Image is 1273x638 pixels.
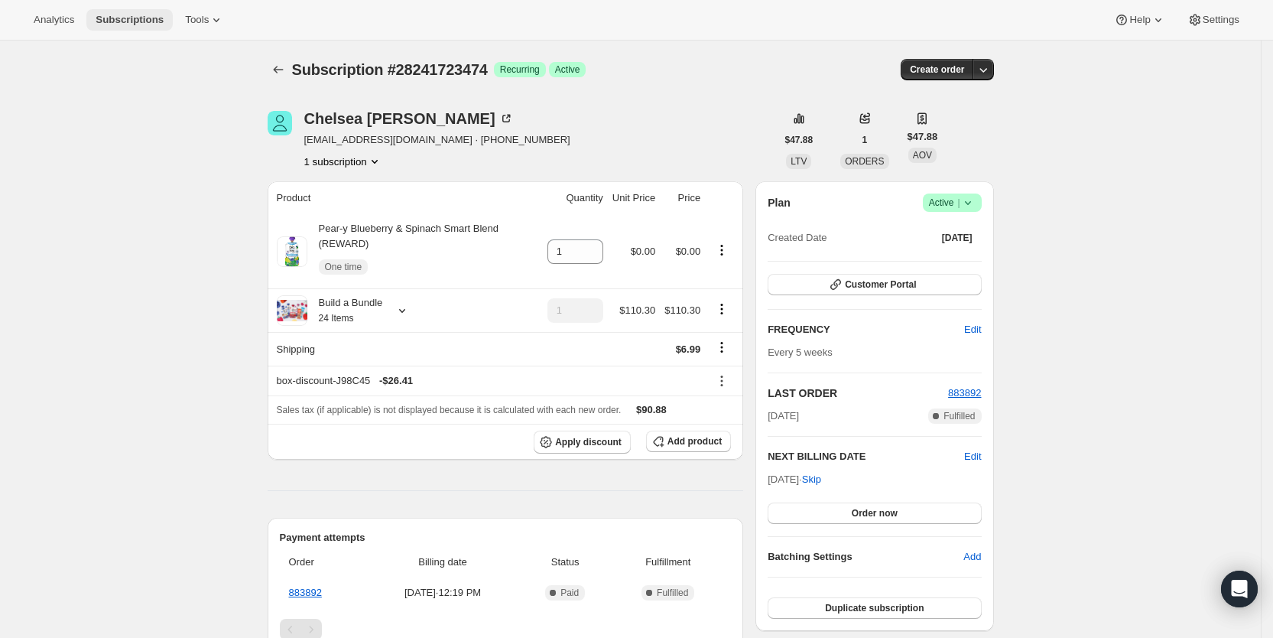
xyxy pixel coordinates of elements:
button: Customer Portal [768,274,981,295]
th: Quantity [543,181,608,215]
span: $110.30 [619,304,655,316]
span: Add product [667,435,722,448]
span: Billing date [369,555,516,570]
span: Created Date [768,230,826,246]
th: Order [280,545,365,579]
th: Price [660,181,705,215]
span: $90.88 [636,404,667,415]
span: Customer Portal [845,278,916,291]
div: box-discount-J98C45 [277,373,701,389]
span: | [957,197,960,209]
h2: Payment attempts [280,530,732,545]
span: Create order [910,63,964,76]
th: Unit Price [608,181,660,215]
span: Every 5 weeks [768,347,833,358]
span: $47.88 [908,129,938,145]
th: Product [268,181,543,215]
span: [DATE] · 12:19 PM [369,585,516,601]
span: Chelsea Aeschliman [268,111,292,135]
a: 883892 [948,387,981,399]
span: Fulfillment [614,555,722,570]
button: 1 [853,129,877,151]
button: Product actions [710,242,734,259]
span: [EMAIL_ADDRESS][DOMAIN_NAME] · [PHONE_NUMBER] [304,132,570,148]
button: Tools [176,9,233,31]
button: 883892 [948,386,981,401]
span: $110.30 [664,304,700,316]
h2: FREQUENCY [768,322,964,337]
span: Sales tax (if applicable) is not displayed because it is calculated with each new order. [277,405,622,415]
span: Tools [185,14,209,26]
div: Build a Bundle [307,295,383,326]
span: Fulfilled [657,587,688,599]
button: Subscriptions [86,9,173,31]
span: Skip [802,472,821,487]
button: Duplicate subscription [768,597,981,619]
span: - $26.41 [379,373,413,389]
span: Add [963,549,981,565]
button: Edit [964,449,981,464]
h2: Plan [768,195,791,210]
a: 883892 [289,587,322,598]
span: Fulfilled [943,410,975,422]
span: Paid [560,587,579,599]
button: Order now [768,503,981,524]
span: $6.99 [676,343,701,355]
div: Open Intercom Messenger [1221,571,1258,607]
button: Apply discount [534,431,631,454]
span: Recurring [500,63,540,76]
button: Subscriptions [268,59,289,80]
span: $47.88 [785,134,813,146]
span: Active [929,195,976,210]
span: [DATE] [942,232,973,244]
span: [DATE] [768,409,799,424]
button: Skip [793,467,830,492]
span: Edit [964,322,981,337]
h2: LAST ORDER [768,386,948,401]
span: Order now [852,507,898,519]
div: Pear-y Blueberry & Spinach Smart Blend (REWARD) [307,221,538,282]
span: Apply discount [555,436,622,448]
span: Duplicate subscription [825,602,924,614]
button: Product actions [304,154,382,169]
span: 1 [862,134,868,146]
button: Add [954,545,990,569]
span: [DATE] · [768,474,821,485]
span: Active [555,63,580,76]
span: $0.00 [676,246,701,257]
span: $0.00 [631,246,656,257]
span: Subscription #28241723474 [292,61,488,78]
span: AOV [913,150,932,161]
button: Analytics [24,9,83,31]
button: Help [1105,9,1174,31]
button: Edit [955,317,990,342]
button: Add product [646,431,731,452]
button: Shipping actions [710,339,734,356]
span: Help [1129,14,1150,26]
span: Subscriptions [96,14,164,26]
h6: Batching Settings [768,549,963,565]
span: Status [525,555,605,570]
span: LTV [791,156,807,167]
span: One time [325,261,362,273]
small: 24 Items [319,313,354,324]
button: [DATE] [933,227,982,249]
th: Shipping [268,332,543,366]
span: ORDERS [845,156,884,167]
span: Analytics [34,14,74,26]
button: Settings [1178,9,1249,31]
img: product img [277,236,307,267]
span: Settings [1203,14,1239,26]
button: Product actions [710,301,734,317]
h2: NEXT BILLING DATE [768,449,964,464]
button: $47.88 [776,129,823,151]
div: Chelsea [PERSON_NAME] [304,111,514,126]
button: Create order [901,59,973,80]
